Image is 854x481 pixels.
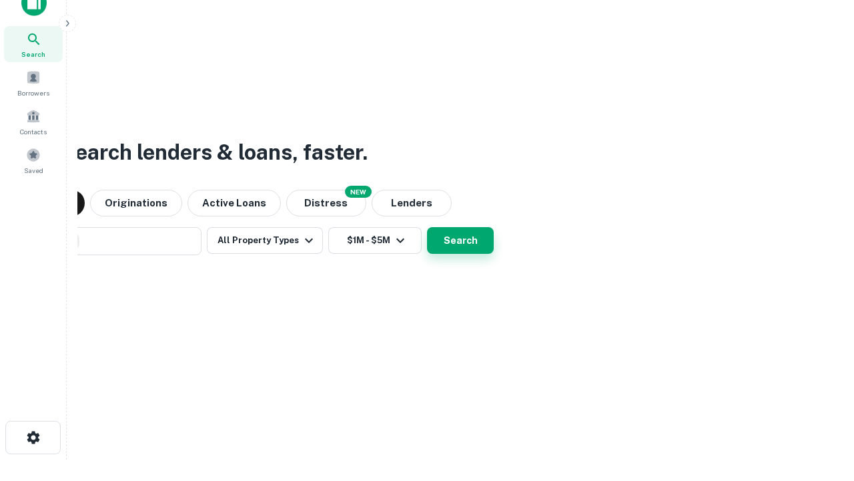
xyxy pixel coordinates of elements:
button: Lenders [372,190,452,216]
button: Search distressed loans with lien and other non-mortgage details. [286,190,366,216]
a: Borrowers [4,65,63,101]
iframe: Chat Widget [787,374,854,438]
div: NEW [345,186,372,198]
span: Search [21,49,45,59]
span: Contacts [20,126,47,137]
a: Search [4,26,63,62]
span: Borrowers [17,88,49,98]
span: Saved [24,165,43,176]
button: Search [427,227,494,254]
button: Active Loans [187,190,281,216]
a: Saved [4,142,63,178]
a: Contacts [4,104,63,140]
button: $1M - $5M [328,227,422,254]
button: All Property Types [207,227,323,254]
button: Originations [90,190,182,216]
h3: Search lenders & loans, faster. [61,136,368,168]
